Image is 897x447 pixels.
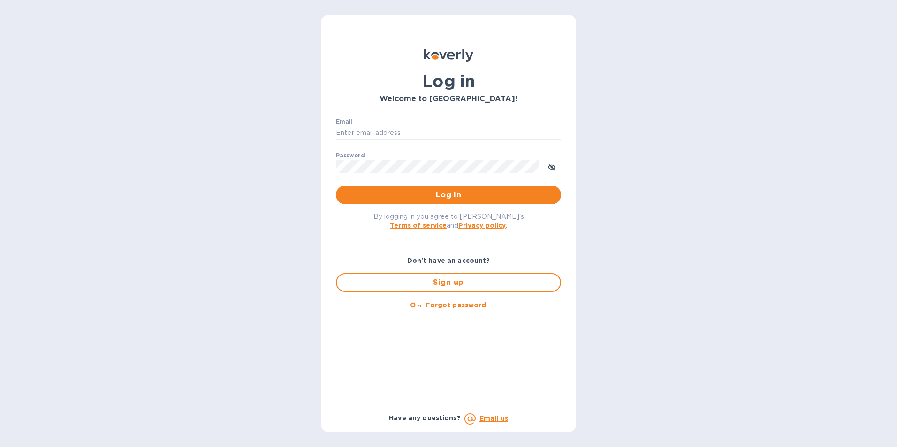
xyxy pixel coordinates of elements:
[389,414,461,422] b: Have any questions?
[336,119,352,125] label: Email
[542,157,561,176] button: toggle password visibility
[390,222,447,229] a: Terms of service
[426,301,486,309] u: Forgot password
[479,415,508,422] a: Email us
[336,153,365,158] label: Password
[373,213,524,229] span: By logging in you agree to [PERSON_NAME]'s and .
[424,49,473,62] img: Koverly
[336,126,561,140] input: Enter email address
[336,273,561,292] button: Sign up
[407,257,490,264] b: Don't have an account?
[336,95,561,104] h3: Welcome to [GEOGRAPHIC_DATA]!
[458,222,506,229] a: Privacy policy
[336,186,561,204] button: Log in
[344,277,553,288] span: Sign up
[336,71,561,91] h1: Log in
[343,189,554,201] span: Log in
